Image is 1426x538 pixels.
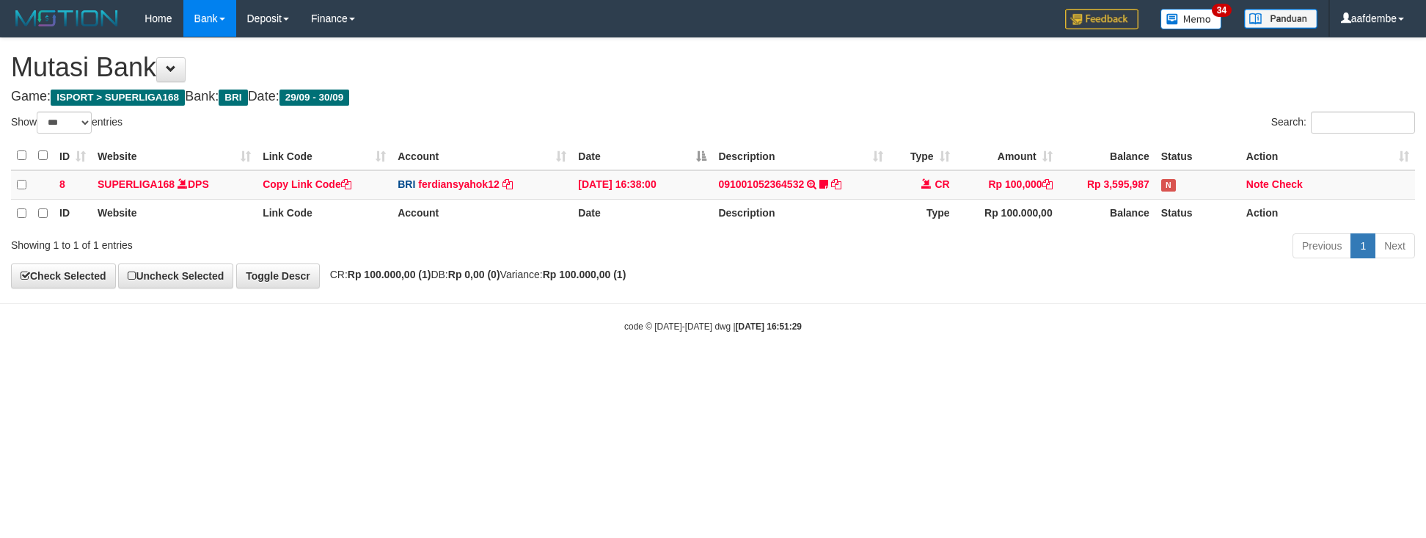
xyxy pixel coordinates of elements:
[956,170,1058,200] td: Rp 100,000
[11,90,1415,104] h4: Game: Bank: Date:
[11,53,1415,82] h1: Mutasi Bank
[1160,9,1222,29] img: Button%20Memo.svg
[831,178,841,190] a: Copy 091001052364532 to clipboard
[1292,233,1351,258] a: Previous
[718,178,804,190] a: 091001052364532
[257,199,392,228] th: Link Code
[418,178,500,190] a: ferdiansyahok12
[624,321,802,332] small: code © [DATE]-[DATE] dwg |
[1058,142,1155,170] th: Balance
[54,199,92,228] th: ID
[712,199,888,228] th: Description
[956,142,1058,170] th: Amount: activate to sort column ascending
[889,142,956,170] th: Type: activate to sort column ascending
[11,263,116,288] a: Check Selected
[348,269,431,280] strong: Rp 100.000,00 (1)
[257,142,392,170] th: Link Code: activate to sort column ascending
[11,7,123,29] img: MOTION_logo.png
[502,178,513,190] a: Copy ferdiansyahok12 to clipboard
[37,112,92,134] select: Showentries
[11,112,123,134] label: Show entries
[572,142,712,170] th: Date: activate to sort column descending
[448,269,500,280] strong: Rp 0,00 (0)
[323,269,626,280] span: CR: DB: Variance:
[263,178,351,190] a: Copy Link Code
[1244,9,1317,29] img: panduan.png
[92,170,257,200] td: DPS
[1058,199,1155,228] th: Balance
[1350,233,1375,258] a: 1
[1212,4,1232,17] span: 34
[1042,178,1053,190] a: Copy Rp 100,000 to clipboard
[543,269,626,280] strong: Rp 100.000,00 (1)
[1240,199,1415,228] th: Action
[1155,142,1240,170] th: Status
[1155,199,1240,228] th: Status
[1246,178,1269,190] a: Note
[392,199,572,228] th: Account
[51,90,185,106] span: ISPORT > SUPERLIGA168
[392,142,572,170] th: Account: activate to sort column ascending
[935,178,949,190] span: CR
[59,178,65,190] span: 8
[572,199,712,228] th: Date
[1271,112,1415,134] label: Search:
[219,90,247,106] span: BRI
[279,90,350,106] span: 29/09 - 30/09
[1240,142,1415,170] th: Action: activate to sort column ascending
[11,232,583,252] div: Showing 1 to 1 of 1 entries
[98,178,175,190] a: SUPERLIGA168
[92,199,257,228] th: Website
[712,142,888,170] th: Description: activate to sort column ascending
[118,263,233,288] a: Uncheck Selected
[1375,233,1415,258] a: Next
[736,321,802,332] strong: [DATE] 16:51:29
[92,142,257,170] th: Website: activate to sort column ascending
[398,178,415,190] span: BRI
[236,263,320,288] a: Toggle Descr
[1058,170,1155,200] td: Rp 3,595,987
[1065,9,1138,29] img: Feedback.jpg
[1161,179,1176,192] span: Has Note
[1272,178,1303,190] a: Check
[572,170,712,200] td: [DATE] 16:38:00
[1311,112,1415,134] input: Search:
[889,199,956,228] th: Type
[54,142,92,170] th: ID: activate to sort column ascending
[956,199,1058,228] th: Rp 100.000,00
